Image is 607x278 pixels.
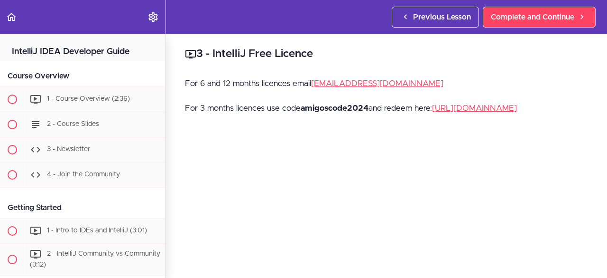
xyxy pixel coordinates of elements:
span: 1 - Course Overview (2:36) [47,96,130,102]
span: Complete and Continue [491,11,574,23]
a: [URL][DOMAIN_NAME] [432,104,517,112]
span: 3 - Newsletter [47,146,90,153]
svg: Back to course curriculum [6,11,17,23]
p: For 6 and 12 months licences email [185,77,588,91]
a: Complete and Continue [483,7,596,28]
span: 1 - Intro to IDEs and IntelliJ (3:01) [47,227,147,234]
h2: 3 - IntelliJ Free Licence [185,46,588,62]
strong: amigoscode2024 [301,104,368,112]
p: For 3 months licences use code and redeem here: [185,101,588,115]
a: Previous Lesson [392,7,479,28]
span: 4 - Join the Community [47,171,120,178]
a: [EMAIL_ADDRESS][DOMAIN_NAME] [311,79,443,87]
span: 2 - IntelliJ Community vs Community (3:12) [30,250,160,268]
span: 2 - Course Slides [47,121,99,127]
svg: Settings Menu [147,11,159,23]
span: Previous Lesson [413,11,471,23]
